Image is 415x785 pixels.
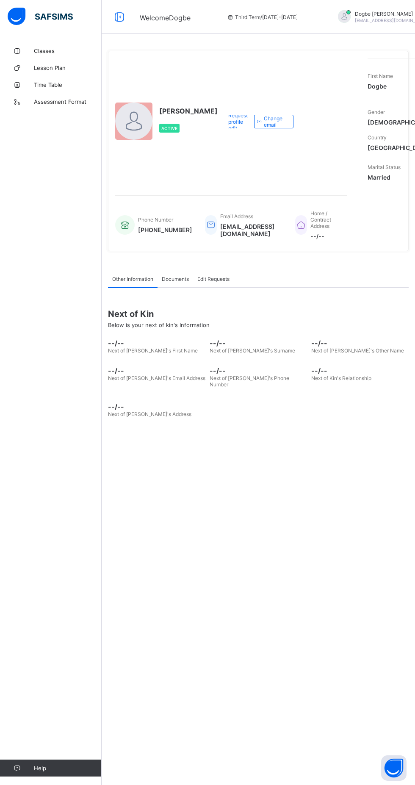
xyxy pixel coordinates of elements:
[34,81,102,88] span: Time Table
[210,375,289,388] span: Next of [PERSON_NAME]'s Phone Number
[8,8,73,25] img: safsims
[220,213,253,219] span: Email Address
[108,347,198,354] span: Next of [PERSON_NAME]'s First Name
[34,47,102,54] span: Classes
[197,276,230,282] span: Edit Requests
[381,755,407,781] button: Open asap
[368,164,401,170] span: Marital Status
[138,216,173,223] span: Phone Number
[34,765,101,771] span: Help
[138,226,192,233] span: [PHONE_NUMBER]
[108,366,205,375] span: --/--
[108,339,205,347] span: --/--
[311,375,371,381] span: Next of Kin's Relationship
[227,14,298,20] span: session/term information
[368,134,387,141] span: Country
[310,233,339,240] span: --/--
[310,210,331,229] span: Home / Contract Address
[368,73,393,79] span: First Name
[264,115,287,128] span: Change email
[140,14,191,22] span: Welcome Dogbe
[210,339,307,347] span: --/--
[210,366,307,375] span: --/--
[311,339,409,347] span: --/--
[311,366,409,375] span: --/--
[34,64,102,71] span: Lesson Plan
[108,411,191,417] span: Next of [PERSON_NAME]'s Address
[228,112,248,131] span: Request profile edit
[311,347,404,354] span: Next of [PERSON_NAME]'s Other Name
[368,109,385,115] span: Gender
[161,126,177,131] span: Active
[108,322,210,328] span: Below is your next of kin's Information
[159,107,218,115] span: [PERSON_NAME]
[108,402,205,411] span: --/--
[108,375,205,381] span: Next of [PERSON_NAME]'s Email Address
[210,347,295,354] span: Next of [PERSON_NAME]'s Surname
[108,309,409,319] span: Next of Kin
[34,98,102,105] span: Assessment Format
[220,223,282,237] span: [EMAIL_ADDRESS][DOMAIN_NAME]
[112,276,153,282] span: Other Information
[162,276,189,282] span: Documents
